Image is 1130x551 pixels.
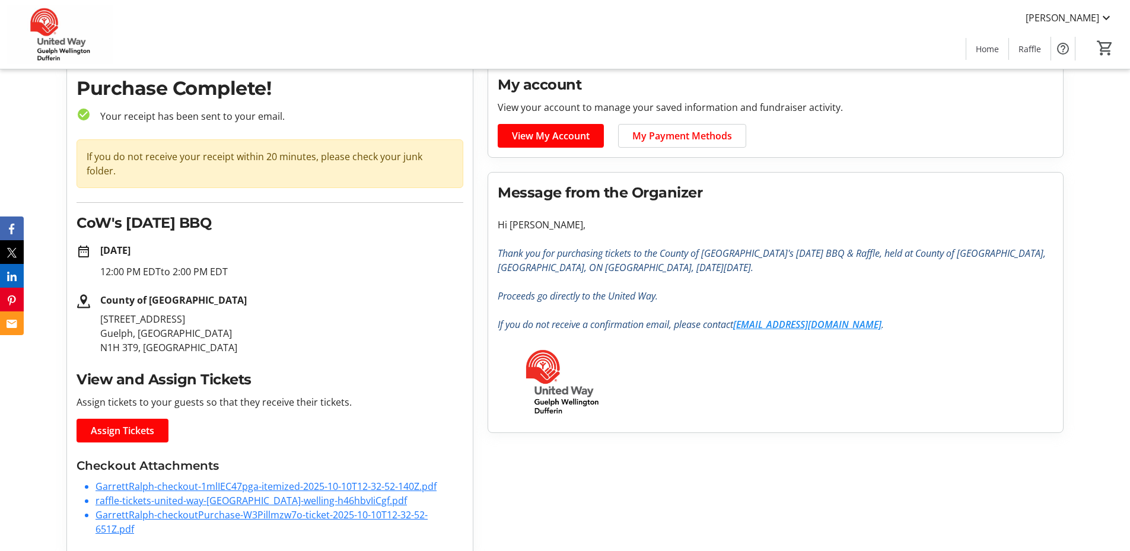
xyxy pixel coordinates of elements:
p: Your receipt has been sent to your email. [91,109,463,123]
a: GarrettRalph-checkoutPurchase-W3Pillmzw7o-ticket-2025-10-10T12-32-52-651Z.pdf [96,508,428,536]
span: Assign Tickets [91,423,154,438]
button: Cart [1094,37,1116,59]
p: Assign tickets to your guests so that they receive their tickets. [77,395,463,409]
button: Help [1051,37,1075,60]
a: Assign Tickets [77,419,168,442]
h1: Purchase Complete! [77,74,463,103]
p: Hi [PERSON_NAME], [498,218,1053,232]
h2: Message from the Organizer [498,182,1053,203]
span: My Payment Methods [632,129,732,143]
p: 12:00 PM EDT to 2:00 PM EDT [100,265,463,279]
span: Raffle [1018,43,1041,55]
span: Home [976,43,999,55]
p: View your account to manage your saved information and fundraiser activity. [498,100,1053,114]
h2: My account [498,74,1053,95]
a: [EMAIL_ADDRESS][DOMAIN_NAME] [733,318,881,331]
span: [PERSON_NAME] [1026,11,1099,25]
strong: County of [GEOGRAPHIC_DATA] [100,294,247,307]
h2: View and Assign Tickets [77,369,463,390]
a: Home [966,38,1008,60]
a: My Payment Methods [618,124,746,148]
em: Proceeds go directly to the United Way. [498,289,658,302]
img: United Way Guelph Wellington Dufferin logo [498,346,626,418]
h2: CoW's [DATE] BBQ [77,212,463,234]
img: United Way Guelph Wellington Dufferin's Logo [7,5,113,64]
mat-icon: date_range [77,244,91,259]
a: raffle-tickets-united-way-[GEOGRAPHIC_DATA]-welling-h46hbvIiCgf.pdf [96,494,407,507]
span: View My Account [512,129,590,143]
strong: [DATE] [100,244,130,257]
div: If you do not receive your receipt within 20 minutes, please check your junk folder. [77,139,463,188]
em: Thank you for purchasing tickets to the County of [GEOGRAPHIC_DATA]'s [DATE] BBQ & Raffle, held a... [498,247,1046,274]
em: If you do not receive a confirmation email, please contact . [498,318,884,331]
a: Raffle [1009,38,1051,60]
mat-icon: check_circle [77,107,91,122]
h3: Checkout Attachments [77,457,463,474]
button: [PERSON_NAME] [1016,8,1123,27]
a: View My Account [498,124,604,148]
p: [STREET_ADDRESS] Guelph, [GEOGRAPHIC_DATA] N1H 3T9, [GEOGRAPHIC_DATA] [100,312,463,355]
a: GarrettRalph-checkout-1mlIEC47pga-itemized-2025-10-10T12-32-52-140Z.pdf [96,480,437,493]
